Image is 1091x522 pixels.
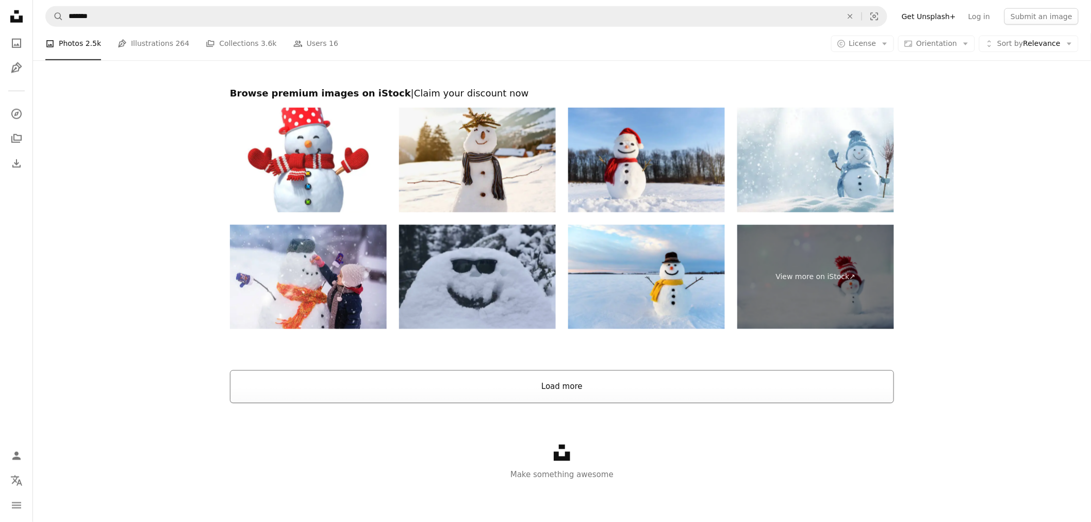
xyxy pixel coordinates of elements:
[979,35,1079,52] button: Sort byRelevance
[6,128,27,149] a: Collections
[997,39,1023,47] span: Sort by
[898,35,975,52] button: Orientation
[896,8,962,25] a: Get Unsplash+
[962,8,996,25] a: Log in
[1004,8,1079,25] button: Submit an image
[45,6,887,27] form: Find visuals sitewide
[839,7,862,26] button: Clear
[261,38,276,49] span: 3.6k
[6,446,27,466] a: Log in / Sign up
[737,108,894,213] img: Christmas winter background with snow and blurred bokeh.Merry christmas and happy new year greeti...
[293,27,339,60] a: Users 16
[230,108,387,213] img: Isolated snowman 3d rendering
[6,33,27,54] a: Photos
[997,38,1061,48] span: Relevance
[329,38,338,49] span: 16
[46,7,63,26] button: Search Unsplash
[568,225,725,330] img: snowman
[568,108,725,213] img: Funny snowman in red hat
[6,58,27,78] a: Illustrations
[849,39,877,47] span: License
[230,225,387,330] img: Child Winter Outdoor Fun
[399,108,556,213] img: Snowman in snowy field
[831,35,895,52] button: License
[916,39,957,47] span: Orientation
[862,7,887,26] button: Visual search
[230,370,894,403] button: Load more
[33,469,1091,481] p: Make something awesome
[6,470,27,491] button: Language
[399,225,556,330] img: Funny snow man face made in snow with sunglasses
[6,495,27,516] button: Menu
[6,153,27,174] a: Download History
[118,27,189,60] a: Illustrations 264
[6,6,27,29] a: Home — Unsplash
[6,104,27,124] a: Explore
[411,88,529,99] span: | Claim your discount now
[176,38,190,49] span: 264
[230,87,894,100] h2: Browse premium images on iStock
[737,225,894,330] a: View more on iStock↗
[206,27,276,60] a: Collections 3.6k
